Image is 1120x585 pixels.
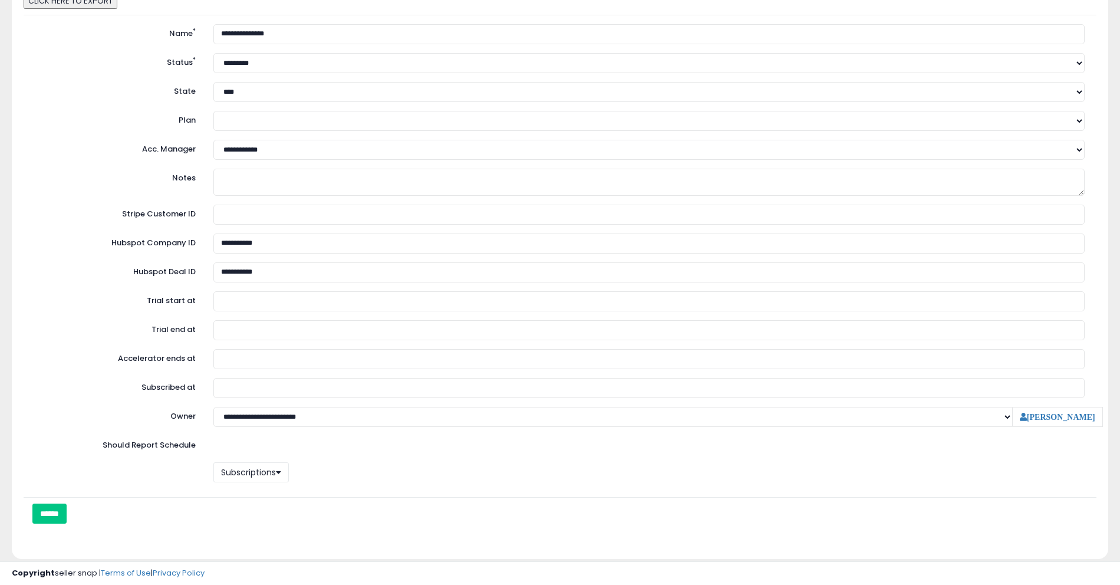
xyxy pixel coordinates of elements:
[213,462,289,482] button: Subscriptions
[27,378,205,393] label: Subscribed at
[12,568,205,579] div: seller snap | |
[27,140,205,155] label: Acc. Manager
[27,205,205,220] label: Stripe Customer ID
[1020,413,1095,421] a: [PERSON_NAME]
[27,111,205,126] label: Plan
[153,567,205,579] a: Privacy Policy
[12,567,55,579] strong: Copyright
[27,24,205,40] label: Name
[101,567,151,579] a: Terms of Use
[27,82,205,97] label: State
[27,53,205,68] label: Status
[27,262,205,278] label: Hubspot Deal ID
[27,234,205,249] label: Hubspot Company ID
[103,440,196,451] label: Should Report Schedule
[27,291,205,307] label: Trial start at
[27,320,205,336] label: Trial end at
[27,169,205,184] label: Notes
[27,349,205,364] label: Accelerator ends at
[170,411,196,422] label: Owner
